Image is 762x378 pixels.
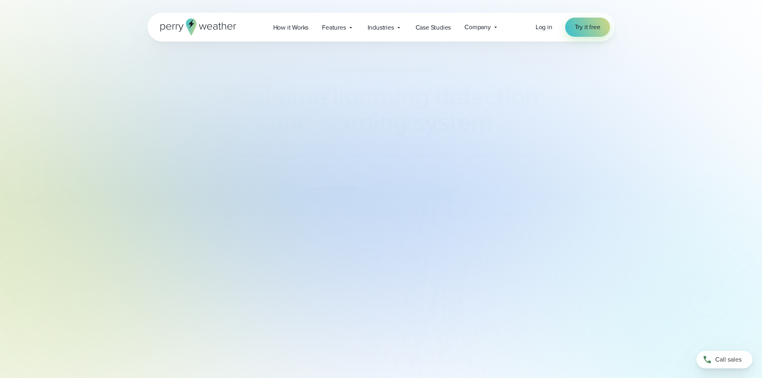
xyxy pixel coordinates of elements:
[273,23,309,32] span: How it Works
[368,23,394,32] span: Industries
[409,19,458,36] a: Case Studies
[715,355,742,364] span: Call sales
[322,23,346,32] span: Features
[696,351,752,368] a: Call sales
[266,19,316,36] a: How it Works
[565,18,610,37] a: Try it free
[536,22,552,32] a: Log in
[464,22,491,32] span: Company
[416,23,451,32] span: Case Studies
[575,22,600,32] span: Try it free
